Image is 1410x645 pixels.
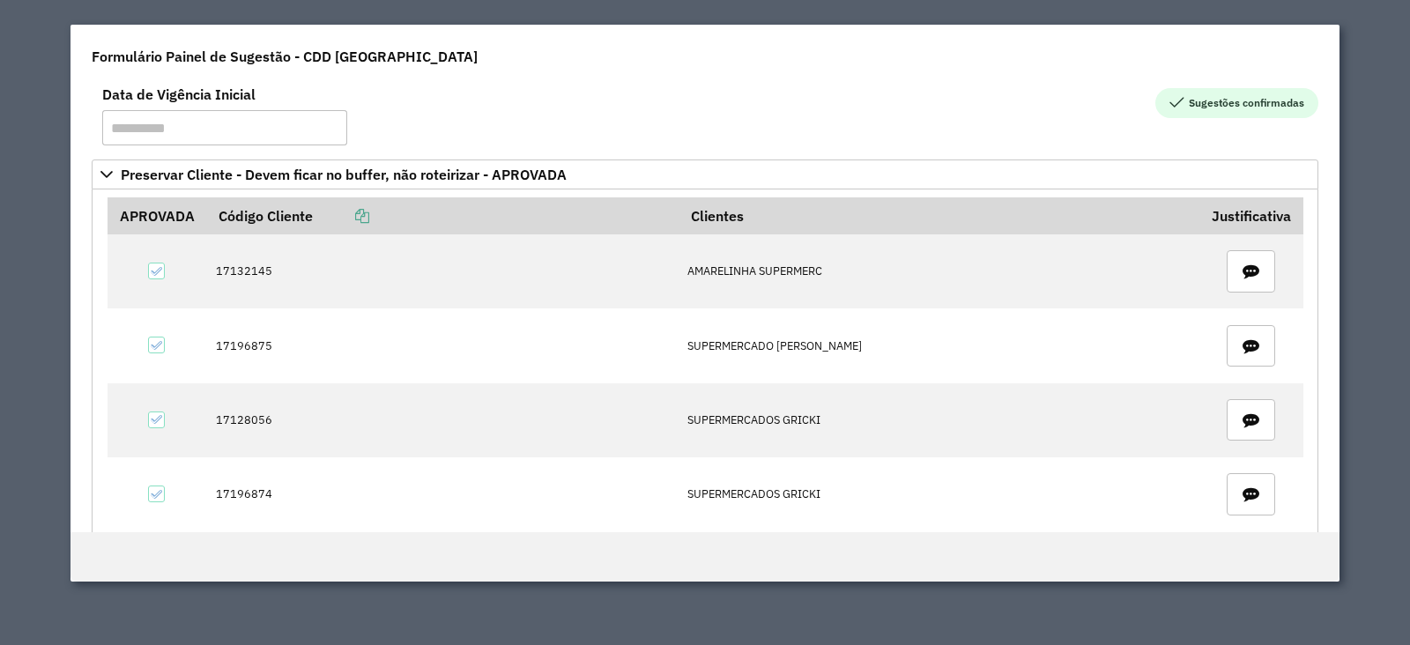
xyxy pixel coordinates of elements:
a: Preservar Cliente - Devem ficar no buffer, não roteirizar - APROVADA [92,159,1318,189]
th: Código Cliente [206,197,679,234]
td: SUPERMERCADO [PERSON_NAME] [679,308,1199,382]
td: SUPERMERCADOS GRICKI [679,383,1199,457]
span: Sugestões confirmadas [1155,88,1318,118]
th: Clientes [679,197,1199,234]
td: SUPERMERCADOS GRICKI [679,457,1199,531]
td: 17132145 [206,234,679,308]
label: Data de Vigência Inicial [102,84,256,105]
td: 17128056 [206,383,679,457]
td: 17196874 [206,457,679,531]
th: APROVADA [108,197,207,234]
th: Justificativa [1199,197,1302,234]
a: Copiar [313,207,369,225]
td: 17196875 [206,308,679,382]
h4: Formulário Painel de Sugestão - CDD [GEOGRAPHIC_DATA] [92,46,478,67]
td: AMARELINHA SUPERMERC [679,234,1199,308]
span: Preservar Cliente - Devem ficar no buffer, não roteirizar - APROVADA [121,167,567,182]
